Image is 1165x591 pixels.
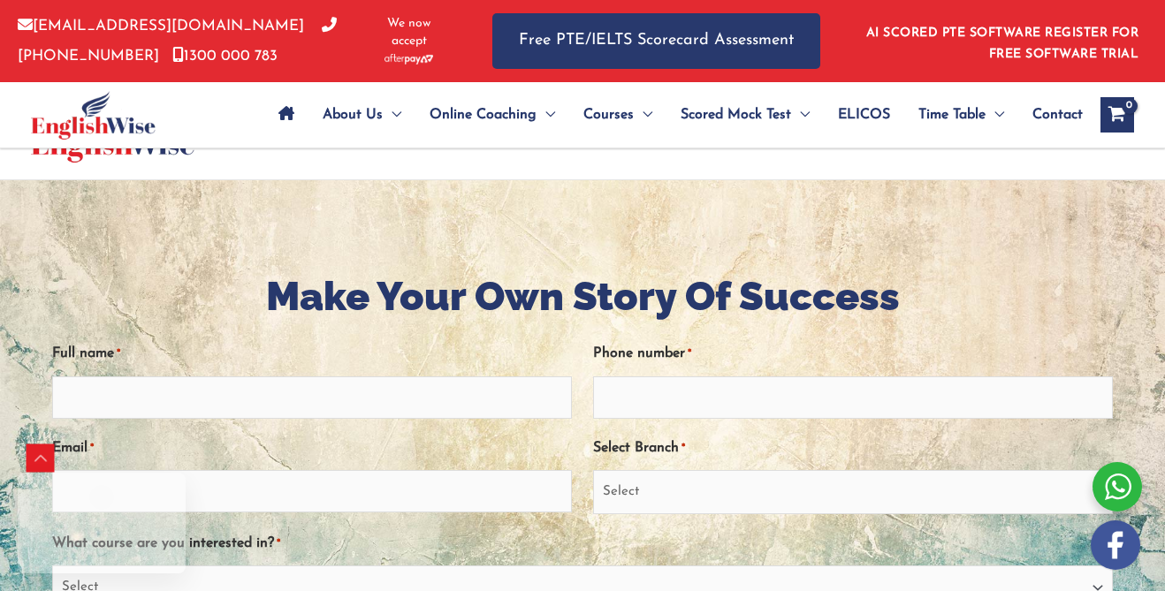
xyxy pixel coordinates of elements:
a: Contact [1018,84,1083,146]
a: CoursesMenu Toggle [569,84,666,146]
label: Phone number [593,339,691,368]
span: About Us [323,84,383,146]
span: We now accept [369,15,448,50]
span: Online Coaching [430,84,537,146]
a: Scored Mock TestMenu Toggle [666,84,824,146]
a: AI SCORED PTE SOFTWARE REGISTER FOR FREE SOFTWARE TRIAL [866,27,1139,61]
img: cropped-ew-logo [31,91,156,140]
nav: Site Navigation: Main Menu [264,84,1083,146]
label: Email [52,434,94,463]
aside: Header Widget 1 [856,12,1147,70]
span: Menu Toggle [383,84,401,146]
h1: Make Your Own Story Of Success [52,269,1113,324]
span: Menu Toggle [537,84,555,146]
a: Online CoachingMenu Toggle [415,84,569,146]
span: Menu Toggle [634,84,652,146]
span: Menu Toggle [791,84,810,146]
a: [PHONE_NUMBER] [18,19,337,63]
a: [EMAIL_ADDRESS][DOMAIN_NAME] [18,19,304,34]
a: Free PTE/IELTS Scorecard Assessment [492,13,820,69]
span: Menu Toggle [986,84,1004,146]
label: Full name [52,339,120,368]
span: Contact [1032,84,1083,146]
span: Courses [583,84,634,146]
a: 1300 000 783 [172,49,278,64]
a: ELICOS [824,84,904,146]
span: Time Table [918,84,986,146]
img: Afterpay-Logo [385,54,433,64]
a: Time TableMenu Toggle [904,84,1018,146]
span: Scored Mock Test [681,84,791,146]
label: Select Branch [593,434,685,463]
a: About UsMenu Toggle [308,84,415,146]
a: View Shopping Cart, empty [1100,97,1134,133]
img: white-facebook.png [1091,520,1140,570]
span: ELICOS [838,84,890,146]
